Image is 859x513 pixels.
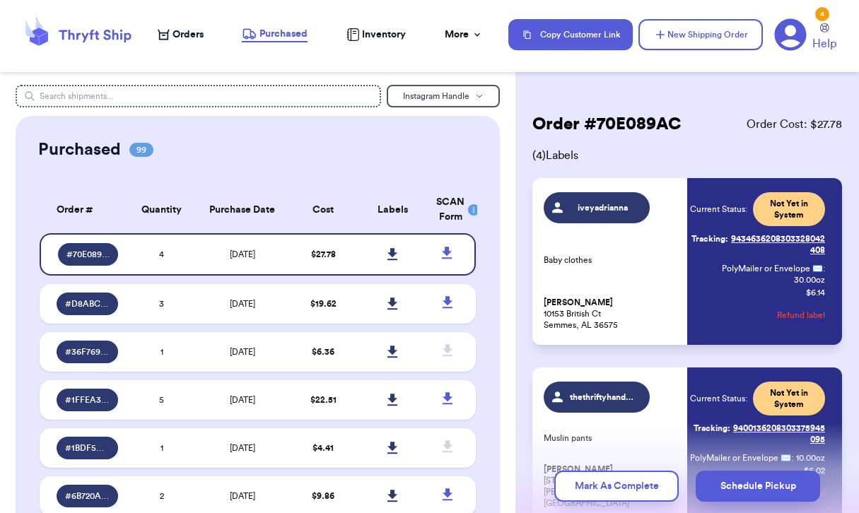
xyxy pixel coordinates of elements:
span: ( 4 ) Labels [532,147,842,164]
span: $ 27.78 [311,250,336,259]
span: [DATE] [230,396,255,404]
span: Tracking: [691,233,728,244]
span: $ 22.51 [310,396,337,404]
h2: Purchased [38,138,121,161]
a: Help [812,23,836,52]
span: 10.00 oz [796,452,825,464]
span: 5 [159,396,164,404]
span: # 70E089AC [66,249,110,260]
p: 10153 British Ct Semmes, AL 36575 [544,297,679,331]
a: Tracking:9400136208303375945095 [690,417,825,451]
span: $ 4.41 [312,444,334,452]
span: [DATE] [230,250,255,259]
h2: Order # 70E089AC [532,113,682,136]
span: # D8ABC663 [65,298,110,309]
span: Order Cost: $ 27.78 [747,116,842,133]
div: SCAN Form [436,195,459,225]
span: Inventory [362,28,406,42]
span: : [823,263,825,274]
span: 1 [160,444,163,452]
div: 4 [815,7,829,21]
span: [DATE] [230,492,255,500]
span: 30.00 oz [794,274,825,285]
span: Tracking: [694,423,730,434]
span: $ 19.62 [310,300,337,308]
span: Current Status: [690,393,747,404]
span: iveyadrianna [570,202,637,213]
span: 3 [159,300,164,308]
span: $ 9.86 [312,492,334,500]
span: thethriftyhandmade [570,391,637,403]
p: Muslin pants [544,432,679,444]
span: $ 6.36 [312,348,334,356]
button: Refund label [777,300,825,331]
span: [DATE] [230,300,255,308]
button: Instagram Handle [387,85,500,107]
span: Orders [173,28,204,42]
th: Quantity [127,187,197,233]
button: Copy Customer Link [508,19,633,50]
button: Schedule Pickup [696,471,820,502]
input: Search shipments... [16,85,381,107]
span: Not Yet in System [761,198,817,220]
p: Baby clothes [544,254,679,266]
th: Labels [358,187,428,233]
div: More [445,28,483,42]
a: Tracking:9434636208303328042408 [690,228,825,261]
p: $ 6.14 [806,287,825,298]
th: Order # [40,187,127,233]
span: Instagram Handle [403,92,469,100]
span: # 1BDF5CC7 [65,442,110,454]
span: PolyMailer or Envelope ✉️ [722,264,823,273]
span: [DATE] [230,444,255,452]
span: Current Status: [690,204,747,215]
span: Help [812,35,836,52]
span: # 1FFEA37C [65,394,110,406]
span: [DATE] [230,348,255,356]
span: Purchased [259,27,308,41]
a: Inventory [346,28,406,42]
th: Purchase Date [197,187,288,233]
span: : [791,452,793,464]
span: [PERSON_NAME] [544,297,613,308]
span: Not Yet in System [761,387,817,410]
span: 1 [160,348,163,356]
button: Mark As Complete [554,471,679,502]
a: Purchased [242,27,308,42]
button: New Shipping Order [638,19,763,50]
span: # 6B720A44 [65,490,110,502]
span: 4 [159,250,164,259]
span: 99 [129,143,153,157]
th: Cost [288,187,358,233]
a: Orders [158,28,204,42]
span: # 36F7694D [65,346,110,358]
span: PolyMailer or Envelope ✉️ [690,454,791,462]
a: 4 [774,18,807,51]
span: 2 [160,492,164,500]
